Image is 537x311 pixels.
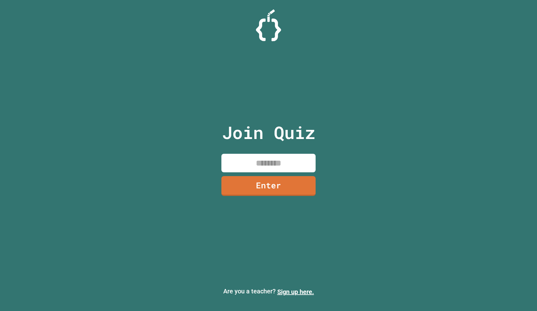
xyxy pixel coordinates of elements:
[277,288,314,296] a: Sign up here.
[221,176,316,196] a: Enter
[5,286,532,297] p: Are you a teacher?
[256,9,281,41] img: Logo.svg
[485,258,531,285] iframe: chat widget
[511,286,531,305] iframe: chat widget
[222,119,315,146] p: Join Quiz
